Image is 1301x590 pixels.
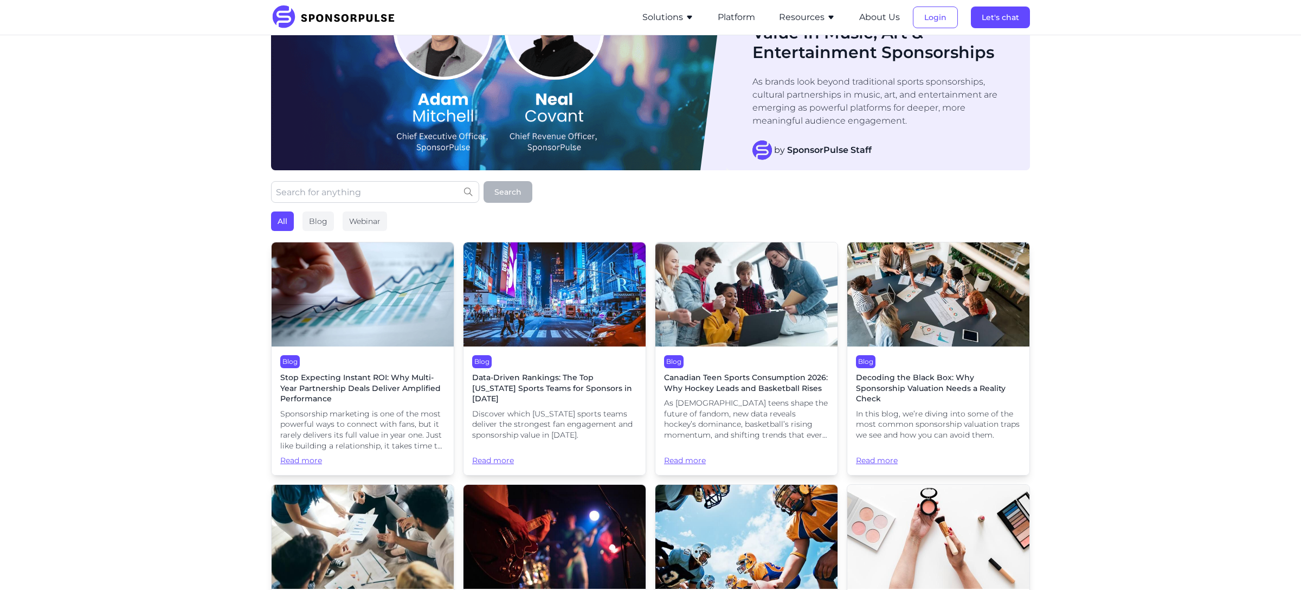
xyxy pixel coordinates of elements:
[787,145,872,155] strong: SponsorPulse Staff
[280,409,445,451] span: Sponsorship marketing is one of the most powerful ways to connect with fans, but it rarely delive...
[271,242,454,476] a: BlogStop Expecting Instant ROI: Why Multi-Year Partnership Deals Deliver Amplified PerformanceSpo...
[472,373,637,405] span: Data-Driven Rankings: The Top [US_STATE] Sports Teams for Sponsors in [DATE]
[752,75,1008,127] p: As brands look beyond traditional sports sponsorships, cultural partnerships in music, art, and e...
[971,7,1030,28] button: Let's chat
[642,11,694,24] button: Solutions
[913,7,958,28] button: Login
[718,12,755,22] a: Platform
[655,242,838,476] a: BlogCanadian Teen Sports Consumption 2026: Why Hockey Leads and Basketball RisesAs [DEMOGRAPHIC_D...
[1247,538,1301,590] iframe: Chat Widget
[343,211,387,231] div: Webinar
[847,485,1029,589] img: Image by Curated Lifestyle courtesy of Unsplash
[847,242,1029,347] img: Getty images courtesy of Unsplash
[272,242,454,347] img: Sponsorship ROI image
[280,456,445,466] span: Read more
[472,445,637,466] span: Read more
[655,485,838,589] img: Getty Images courtesy of Unsplash
[463,242,646,476] a: BlogData-Driven Rankings: The Top [US_STATE] Sports Teams for Sponsors in [DATE]Discover which [U...
[463,242,646,347] img: Photo by Andreas Niendorf courtesy of Unsplash
[971,12,1030,22] a: Let's chat
[779,11,835,24] button: Resources
[664,445,829,466] span: Read more
[856,373,1021,405] span: Decoding the Black Box: Why Sponsorship Valuation Needs a Reality Check
[856,355,875,368] div: Blog
[859,12,900,22] a: About Us
[859,11,900,24] button: About Us
[774,144,872,157] span: by
[484,181,532,203] button: Search
[752,140,772,160] img: SponsorPulse Staff
[664,355,684,368] div: Blog
[271,211,294,231] div: All
[472,409,637,441] span: Discover which [US_STATE] sports teams deliver the strongest fan engagement and sponsorship value...
[464,188,473,196] img: search icon
[472,355,492,368] div: Blog
[271,5,403,29] img: SponsorPulse
[664,398,829,440] span: As [DEMOGRAPHIC_DATA] teens shape the future of fandom, new data reveals hockey’s dominance, bask...
[272,485,454,589] img: Photo by Getty Images courtesy of Unsplash
[718,11,755,24] button: Platform
[271,181,479,203] input: Search for anything
[856,445,1021,466] span: Read more
[847,242,1030,476] a: BlogDecoding the Black Box: Why Sponsorship Valuation Needs a Reality CheckIn this blog, we’re di...
[856,409,1021,441] span: In this blog, we’re diving into some of the most common sponsorship valuation traps we see and ho...
[655,242,838,347] img: Getty images courtesy of Unsplash
[463,485,646,589] img: Neza Dolmo courtesy of Unsplash
[280,373,445,405] span: Stop Expecting Instant ROI: Why Multi-Year Partnership Deals Deliver Amplified Performance
[913,12,958,22] a: Login
[302,211,334,231] div: Blog
[280,355,300,368] div: Blog
[664,373,829,394] span: Canadian Teen Sports Consumption 2026: Why Hockey Leads and Basketball Rises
